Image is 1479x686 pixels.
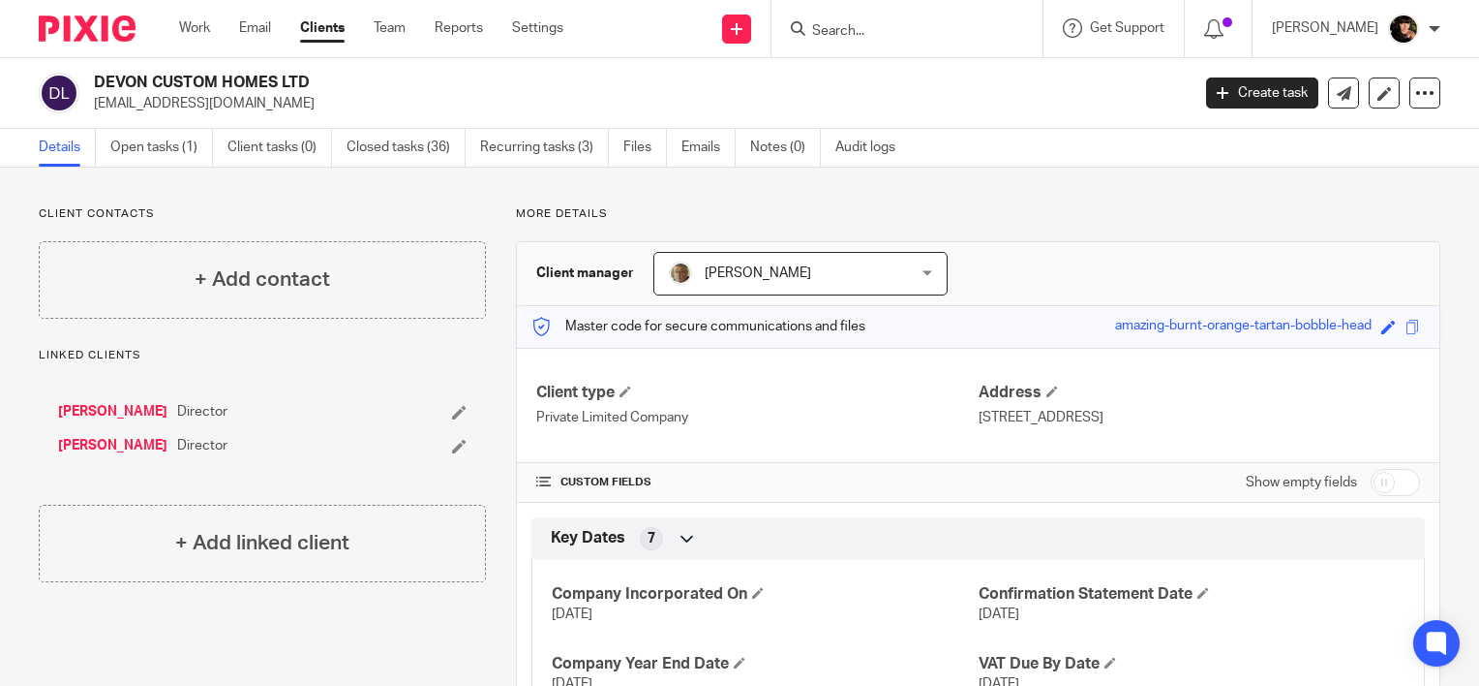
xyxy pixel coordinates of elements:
span: [PERSON_NAME] [705,266,811,280]
img: 20210723_200136.jpg [1388,14,1419,45]
span: [DATE] [552,608,592,621]
p: Client contacts [39,206,486,222]
a: Create task [1206,78,1318,109]
img: profile%20pic%204.JPG [669,262,692,285]
h4: Company Incorporated On [552,584,978,605]
p: [PERSON_NAME] [1272,18,1378,38]
a: Work [179,18,210,38]
a: Open tasks (1) [110,129,213,167]
span: Key Dates [551,528,625,548]
h4: CUSTOM FIELDS [536,475,978,490]
label: Show empty fields [1246,473,1357,492]
a: Settings [512,18,563,38]
a: Audit logs [835,129,910,167]
span: 7 [648,529,655,548]
a: Email [239,18,271,38]
h2: DEVON CUSTOM HOMES LTD [94,73,960,93]
p: Master code for secure communications and files [531,317,865,336]
input: Search [810,23,984,41]
p: [STREET_ADDRESS] [979,408,1420,427]
a: Team [374,18,406,38]
p: Private Limited Company [536,408,978,427]
a: Reports [435,18,483,38]
span: Director [177,402,227,421]
img: svg%3E [39,73,79,113]
p: Linked clients [39,348,486,363]
a: Emails [681,129,736,167]
h4: VAT Due By Date [979,654,1404,674]
h4: + Add contact [195,265,330,295]
a: Recurring tasks (3) [480,129,609,167]
a: Files [623,129,667,167]
h3: Client manager [536,264,634,283]
span: [DATE] [979,608,1019,621]
h4: Address [979,383,1420,403]
p: [EMAIL_ADDRESS][DOMAIN_NAME] [94,94,1177,113]
h4: Client type [536,383,978,403]
a: Client tasks (0) [227,129,332,167]
h4: Confirmation Statement Date [979,584,1404,605]
a: Details [39,129,96,167]
div: amazing-burnt-orange-tartan-bobble-head [1115,316,1372,338]
span: Director [177,436,227,455]
span: Get Support [1090,21,1164,35]
h4: Company Year End Date [552,654,978,674]
p: More details [516,206,1440,222]
a: Notes (0) [750,129,821,167]
a: Clients [300,18,345,38]
a: Closed tasks (36) [347,129,466,167]
a: [PERSON_NAME] [58,402,167,421]
a: [PERSON_NAME] [58,436,167,455]
img: Pixie [39,16,136,42]
h4: + Add linked client [175,528,349,558]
